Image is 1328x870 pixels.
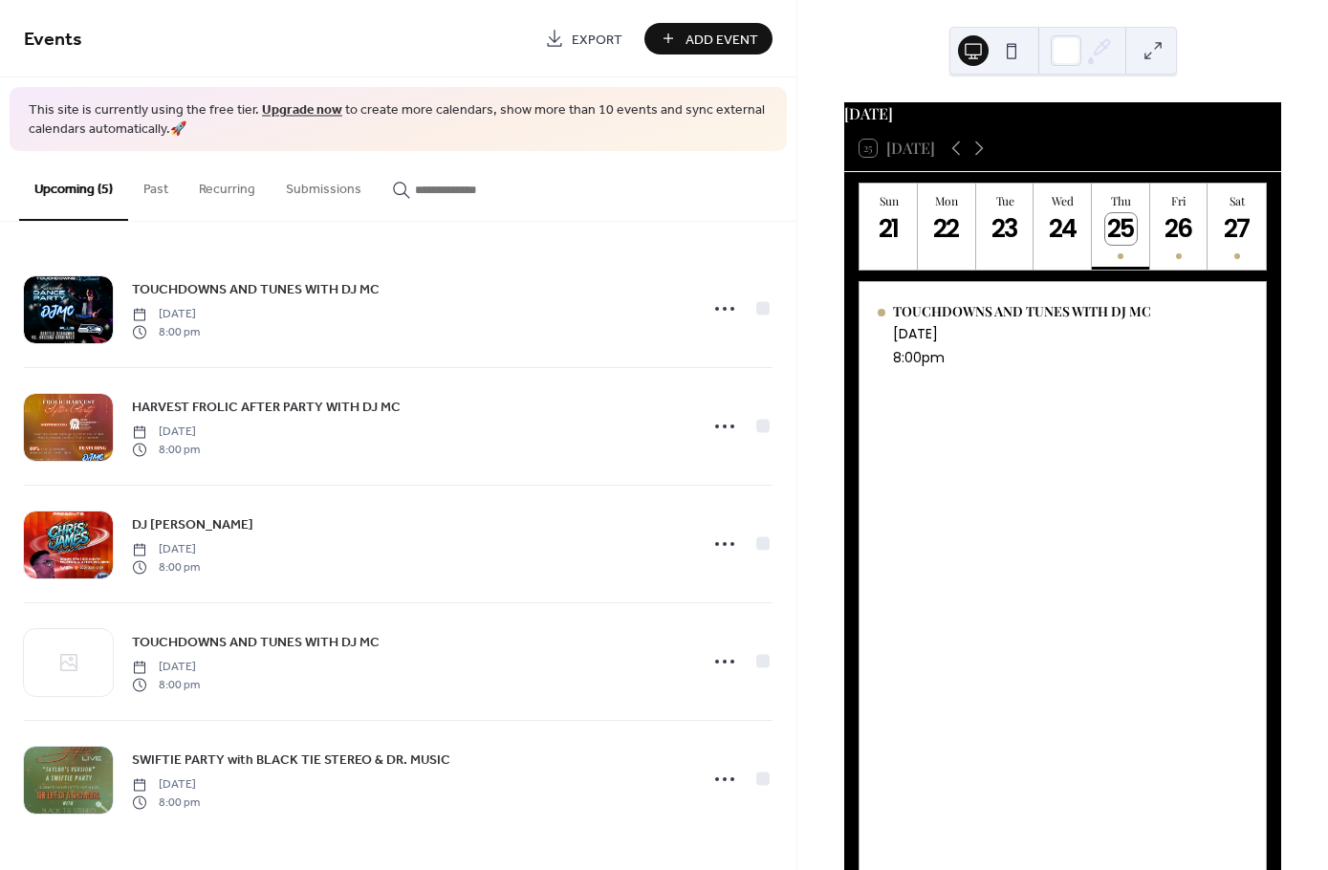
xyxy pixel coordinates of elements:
span: [DATE] [132,541,200,558]
div: 22 [931,213,963,245]
a: SWIFTIE PARTY with BLACK TIE STEREO & DR. MUSIC [132,749,450,771]
a: Upgrade now [262,98,342,123]
div: Tue [982,193,1029,208]
span: 8:00 pm [132,676,200,693]
span: 8:00 pm [132,558,200,576]
div: 24 [1047,213,1078,245]
span: [DATE] [132,424,200,441]
span: Events [24,21,82,58]
span: 8:00 pm [132,441,200,458]
span: [DATE] [132,776,200,794]
button: Wed24 [1034,184,1092,270]
div: 21 [873,213,904,245]
span: This site is currently using the free tier. to create more calendars, show more than 10 events an... [29,101,768,139]
div: 25 [1105,213,1137,245]
div: [DATE] [893,324,1151,344]
button: Fri26 [1150,184,1208,270]
div: 26 [1164,213,1195,245]
button: Submissions [271,151,377,219]
span: SWIFTIE PARTY with BLACK TIE STEREO & DR. MUSIC [132,750,450,771]
span: [DATE] [132,659,200,676]
span: 8:00 pm [132,323,200,340]
a: TOUCHDOWNS AND TUNES WITH DJ MC [132,631,380,653]
div: 27 [1221,213,1252,245]
div: 23 [990,213,1021,245]
div: 8:00pm [893,348,1151,368]
button: Add Event [644,23,773,54]
button: Recurring [184,151,271,219]
span: TOUCHDOWNS AND TUNES WITH DJ MC [132,633,380,653]
div: TOUCHDOWNS AND TUNES WITH DJ MC [893,302,1151,320]
button: Upcoming (5) [19,151,128,221]
div: Mon [924,193,970,208]
div: Thu [1098,193,1144,208]
div: [DATE] [844,102,1281,125]
span: Add Event [686,30,758,50]
a: HARVEST FROLIC AFTER PARTY WITH DJ MC [132,396,401,418]
span: 8:00 pm [132,794,200,811]
span: Export [572,30,622,50]
div: Sun [865,193,912,208]
a: Export [531,23,637,54]
button: Sun21 [860,184,918,270]
span: [DATE] [132,306,200,323]
span: TOUCHDOWNS AND TUNES WITH DJ MC [132,280,380,300]
span: DJ [PERSON_NAME] [132,515,253,535]
a: TOUCHDOWNS AND TUNES WITH DJ MC [132,278,380,300]
span: HARVEST FROLIC AFTER PARTY WITH DJ MC [132,398,401,418]
button: Past [128,151,184,219]
a: DJ [PERSON_NAME] [132,513,253,535]
button: Mon22 [918,184,976,270]
button: Tue23 [976,184,1034,270]
button: Sat27 [1208,184,1266,270]
div: Fri [1156,193,1203,208]
div: Wed [1039,193,1086,208]
button: Thu25 [1092,184,1150,270]
div: Sat [1213,193,1260,208]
